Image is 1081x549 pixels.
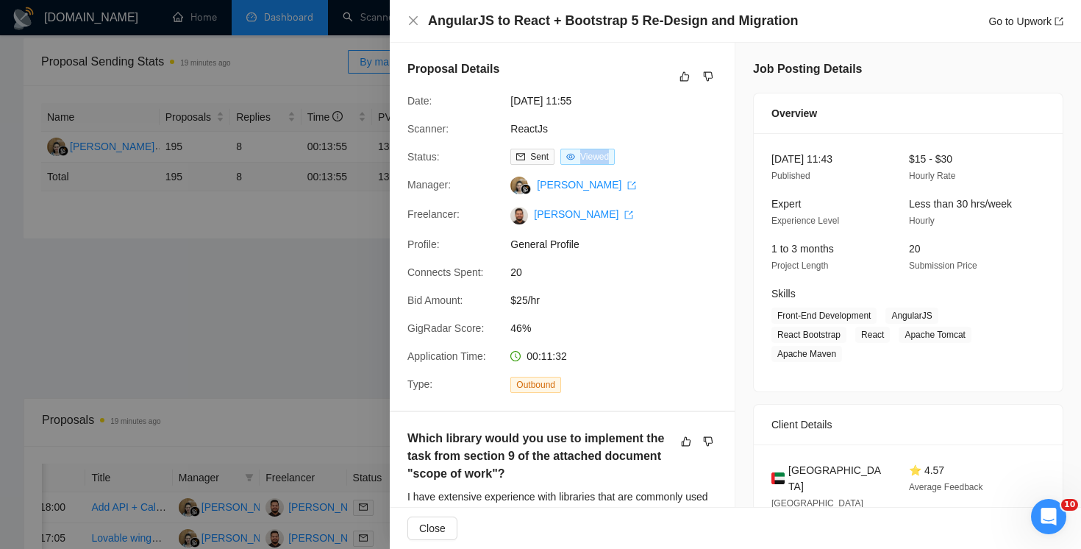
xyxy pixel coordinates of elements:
[510,377,561,393] span: Outbound
[909,171,955,181] span: Hourly Rate
[407,123,449,135] span: Scanner:
[521,184,531,194] img: gigradar-bm.png
[516,152,525,161] span: mail
[537,179,636,191] a: [PERSON_NAME] export
[534,208,633,220] a: [PERSON_NAME] export
[885,308,938,324] span: AngularJS
[703,436,713,447] span: dislike
[988,15,1063,27] a: Go to Upworkexport
[407,238,440,250] span: Profile:
[510,264,731,280] span: 20
[679,71,690,82] span: like
[428,12,799,30] h4: AngularJS to React + Bootstrap 5 Re-Design and Migration
[407,15,419,27] button: Close
[771,308,877,324] span: Front-End Development
[530,152,549,162] span: Sent
[407,208,460,220] span: Freelancer:
[771,470,785,486] img: 🇦🇪
[676,68,693,85] button: like
[909,243,921,255] span: 20
[1031,499,1066,534] iframe: Intercom live chat
[753,60,862,78] h5: Job Posting Details
[771,198,801,210] span: Expert
[407,179,451,191] span: Manager:
[407,266,484,278] span: Connects Spent:
[580,152,609,162] span: Viewed
[703,71,713,82] span: dislike
[909,153,952,165] span: $15 - $30
[771,346,842,362] span: Apache Maven
[1055,17,1063,26] span: export
[407,517,457,540] button: Close
[788,462,885,495] span: [GEOGRAPHIC_DATA]
[566,152,575,161] span: eye
[699,433,717,450] button: dislike
[771,405,1045,444] div: Client Details
[407,322,484,334] span: GigRadar Score:
[407,378,432,390] span: Type:
[407,151,440,163] span: Status:
[407,95,432,107] span: Date:
[510,123,548,135] a: ReactJs
[855,327,890,343] span: React
[771,261,828,271] span: Project Length
[909,261,977,271] span: Submission Price
[677,433,695,450] button: like
[909,482,983,492] span: Average Feedback
[510,351,521,361] span: clock-circle
[771,498,863,525] span: [GEOGRAPHIC_DATA] 10:45 AM
[771,216,839,226] span: Experience Level
[510,292,731,308] span: $25/hr
[627,181,636,190] span: export
[771,327,846,343] span: React Bootstrap
[527,350,567,362] span: 00:11:32
[407,430,671,483] h5: Which library would you use to implement the task from section 9 of the attached document "scope ...
[699,68,717,85] button: dislike
[771,105,817,121] span: Overview
[771,288,796,300] span: Skills
[624,210,633,219] span: export
[510,93,731,109] span: [DATE] 11:55
[510,236,731,252] span: General Profile
[407,15,419,26] span: close
[771,171,810,181] span: Published
[771,243,834,255] span: 1 to 3 months
[407,60,499,78] h5: Proposal Details
[407,294,463,306] span: Bid Amount:
[407,350,486,362] span: Application Time:
[419,520,446,536] span: Close
[510,207,528,224] img: c1G6oFvQWOK_rGeOIegVZUbDQsuYj_xB4b-sGzW8-UrWMS8Fcgd0TEwtWxuU7AZ-gB
[909,464,944,476] span: ⭐ 4.57
[909,216,935,226] span: Hourly
[909,198,1012,210] span: Less than 30 hrs/week
[681,436,691,447] span: like
[899,327,971,343] span: Apache Tomcat
[1061,499,1078,511] span: 10
[510,320,731,336] span: 46%
[771,153,832,165] span: [DATE] 11:43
